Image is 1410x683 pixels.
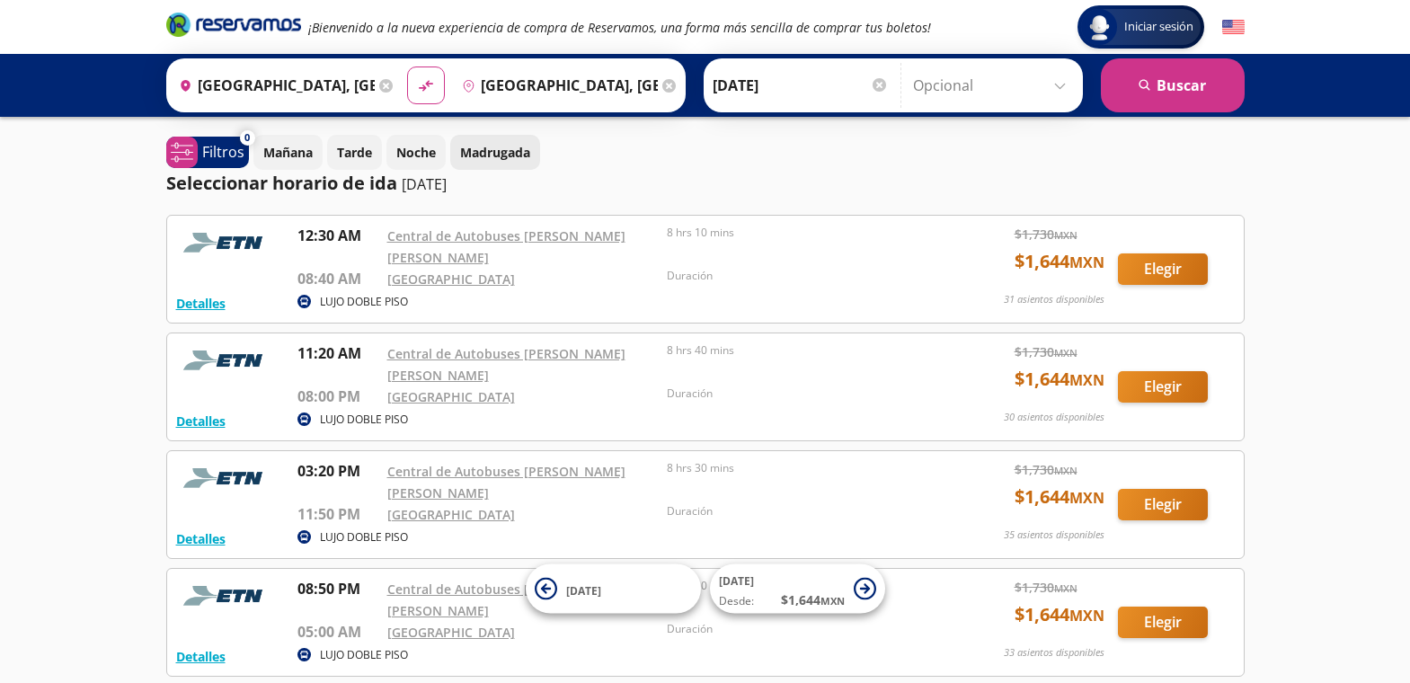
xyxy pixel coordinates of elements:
[320,647,408,663] p: LUJO DOBLE PISO
[1118,253,1208,285] button: Elegir
[387,463,625,501] a: Central de Autobuses [PERSON_NAME] [PERSON_NAME]
[387,506,515,523] a: [GEOGRAPHIC_DATA]
[1069,370,1104,390] small: MXN
[713,63,889,108] input: Elegir Fecha
[176,460,275,496] img: RESERVAMOS
[1015,460,1077,479] span: $ 1,730
[308,19,931,36] em: ¡Bienvenido a la nueva experiencia de compra de Reservamos, una forma más sencilla de comprar tus...
[667,386,938,402] p: Duración
[1054,346,1077,359] small: MXN
[176,647,226,666] button: Detalles
[297,621,378,643] p: 05:00 AM
[667,268,938,284] p: Duración
[176,342,275,378] img: RESERVAMOS
[297,342,378,364] p: 11:20 AM
[667,503,938,519] p: Duración
[1004,645,1104,661] p: 33 asientos disponibles
[667,460,938,476] p: 8 hrs 30 mins
[1015,483,1104,510] span: $ 1,644
[176,578,275,614] img: RESERVAMOS
[1101,58,1245,112] button: Buscar
[1118,607,1208,638] button: Elegir
[202,141,244,163] p: Filtros
[1004,292,1104,307] p: 31 asientos disponibles
[820,594,845,608] small: MXN
[566,582,601,598] span: [DATE]
[1118,371,1208,403] button: Elegir
[386,135,446,170] button: Noche
[253,135,323,170] button: Mañana
[387,388,515,405] a: [GEOGRAPHIC_DATA]
[450,135,540,170] button: Madrugada
[387,271,515,288] a: [GEOGRAPHIC_DATA]
[1118,489,1208,520] button: Elegir
[1054,228,1077,242] small: MXN
[913,63,1074,108] input: Opcional
[297,225,378,246] p: 12:30 AM
[667,225,938,241] p: 8 hrs 10 mins
[1069,253,1104,272] small: MXN
[387,345,625,384] a: Central de Autobuses [PERSON_NAME] [PERSON_NAME]
[320,412,408,428] p: LUJO DOBLE PISO
[667,621,938,637] p: Duración
[172,63,375,108] input: Buscar Origen
[1015,225,1077,244] span: $ 1,730
[396,143,436,162] p: Noche
[297,386,378,407] p: 08:00 PM
[719,593,754,609] span: Desde:
[1054,581,1077,595] small: MXN
[387,227,625,266] a: Central de Autobuses [PERSON_NAME] [PERSON_NAME]
[176,294,226,313] button: Detalles
[166,137,249,168] button: 0Filtros
[327,135,382,170] button: Tarde
[667,342,938,359] p: 8 hrs 40 mins
[297,503,378,525] p: 11:50 PM
[1015,578,1077,597] span: $ 1,730
[526,564,701,614] button: [DATE]
[337,143,372,162] p: Tarde
[1222,16,1245,39] button: English
[166,11,301,38] i: Brand Logo
[781,590,845,609] span: $ 1,644
[719,573,754,589] span: [DATE]
[320,294,408,310] p: LUJO DOBLE PISO
[460,143,530,162] p: Madrugada
[455,63,658,108] input: Buscar Destino
[297,268,378,289] p: 08:40 AM
[1015,366,1104,393] span: $ 1,644
[297,460,378,482] p: 03:20 PM
[166,170,397,197] p: Seleccionar horario de ida
[263,143,313,162] p: Mañana
[1015,248,1104,275] span: $ 1,644
[1004,410,1104,425] p: 30 asientos disponibles
[166,11,301,43] a: Brand Logo
[176,412,226,430] button: Detalles
[1015,601,1104,628] span: $ 1,644
[387,624,515,641] a: [GEOGRAPHIC_DATA]
[387,581,625,619] a: Central de Autobuses [PERSON_NAME] [PERSON_NAME]
[1004,528,1104,543] p: 35 asientos disponibles
[1069,606,1104,625] small: MXN
[1117,18,1201,36] span: Iniciar sesión
[176,225,275,261] img: RESERVAMOS
[244,130,250,146] span: 0
[1069,488,1104,508] small: MXN
[176,529,226,548] button: Detalles
[710,564,885,614] button: [DATE]Desde:$1,644MXN
[1015,342,1077,361] span: $ 1,730
[402,173,447,195] p: [DATE]
[297,578,378,599] p: 08:50 PM
[1054,464,1077,477] small: MXN
[320,529,408,546] p: LUJO DOBLE PISO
